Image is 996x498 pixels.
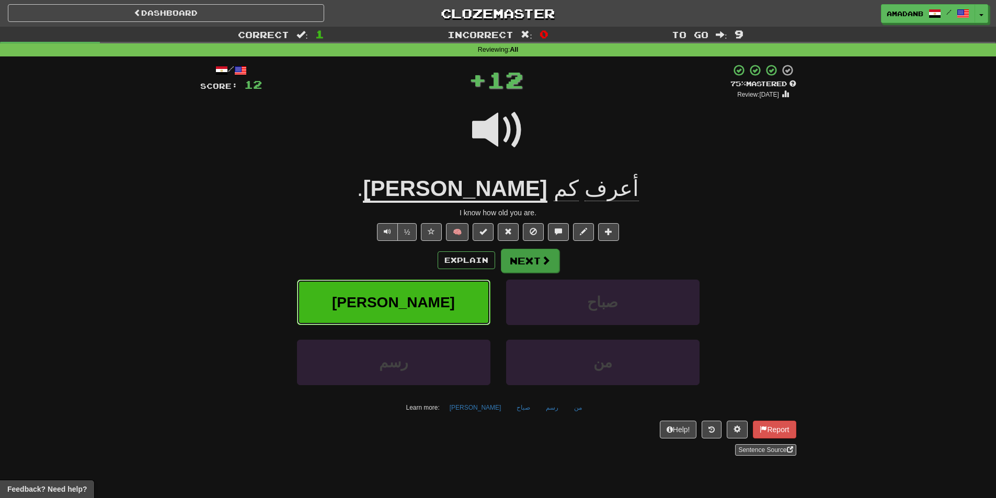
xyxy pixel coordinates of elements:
span: + [468,64,487,95]
button: رسم [540,400,564,415]
button: صباح [511,400,536,415]
button: Discuss sentence (alt+u) [548,223,569,241]
span: : [296,30,308,39]
span: من [593,354,612,370]
button: [PERSON_NAME] [297,280,490,325]
span: 1 [315,28,324,40]
strong: All [510,46,518,53]
button: صباح [506,280,700,325]
span: 12 [244,78,262,91]
a: Amadanb / [881,4,975,23]
button: رسم [297,340,490,385]
button: Edit sentence (alt+d) [573,223,594,241]
span: . [357,176,363,201]
span: Correct [238,29,289,40]
span: صباح [587,294,618,310]
div: / [200,64,262,77]
button: Reset to 0% Mastered (alt+r) [498,223,519,241]
button: Report [753,421,796,438]
button: Ignore sentence (alt+i) [523,223,544,241]
div: Text-to-speech controls [375,223,417,241]
button: Favorite sentence (alt+f) [421,223,442,241]
span: كم [554,176,579,201]
button: Play sentence audio (ctl+space) [377,223,398,241]
button: Explain [438,251,495,269]
button: من [568,400,588,415]
span: To go [672,29,708,40]
button: ½ [397,223,417,241]
span: 75 % [730,79,746,88]
span: Incorrect [448,29,513,40]
small: Review: [DATE] [737,91,779,98]
a: Clozemaster [340,4,656,22]
span: Score: [200,82,238,90]
a: Dashboard [8,4,324,22]
div: Mastered [730,79,796,89]
span: : [521,30,532,39]
button: Help! [660,421,697,438]
span: 9 [735,28,743,40]
span: أعرف [585,176,639,201]
button: 🧠 [446,223,468,241]
button: Round history (alt+y) [702,421,722,438]
span: رسم [379,354,408,370]
button: Add to collection (alt+a) [598,223,619,241]
button: Set this sentence to 100% Mastered (alt+m) [473,223,494,241]
span: / [946,8,952,16]
span: Amadanb [887,9,923,18]
span: : [716,30,727,39]
u: [PERSON_NAME] [363,176,547,203]
span: 12 [487,66,523,92]
span: [PERSON_NAME] [332,294,455,310]
button: من [506,340,700,385]
span: Open feedback widget [7,484,87,494]
button: Next [501,249,559,273]
small: Learn more: [406,404,440,411]
a: Sentence Source [735,444,796,456]
div: I know how old you are. [200,207,796,218]
button: [PERSON_NAME] [444,400,507,415]
span: 0 [540,28,548,40]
